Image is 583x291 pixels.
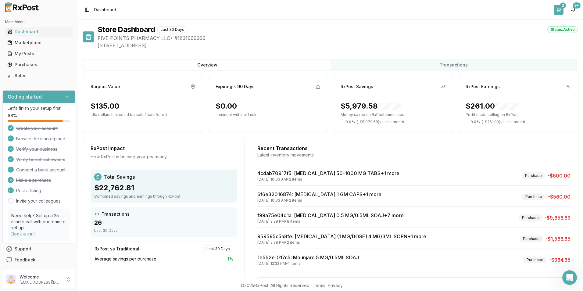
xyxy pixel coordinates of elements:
[466,84,500,90] div: RxPost Earnings
[2,27,75,37] button: Dashboard
[91,84,120,90] div: Surplus Value
[341,84,373,90] div: RxPost Savings
[257,240,426,245] div: [DATE] 2:28 PM • 2 items
[548,193,570,200] span: -$560.00
[98,42,578,49] span: [STREET_ADDRESS]
[98,25,155,34] h1: Store Dashboard
[2,254,75,265] button: Feedback
[522,193,545,200] div: Purchase
[227,256,233,262] span: 1 %
[7,62,70,68] div: Purchases
[98,34,578,42] span: FIVE POINTS PHARMACY LLC • # 1831969369
[520,235,543,242] div: Purchase
[20,274,62,280] p: Welcome
[5,59,73,70] a: Purchases
[257,261,359,266] div: [DATE] 12:22 PM • 1 items
[470,120,480,124] span: 0.0 %
[94,218,234,227] div: 26
[91,101,119,111] div: $135.00
[257,177,399,182] div: [DATE] 10:33 AM • 2 items
[94,194,234,199] div: Combined savings and earnings through RxPost
[328,283,343,288] a: Privacy
[7,40,70,46] div: Marketplace
[16,167,66,173] span: Connect a bank account
[8,105,70,111] p: Let's finish your setup first!
[203,246,233,252] div: Last 30 Days
[2,2,41,12] img: RxPost Logo
[257,212,404,218] a: f99a75e04d1a: [MEDICAL_DATA] 0.5 MG/0.5ML SOAJ+7 more
[16,125,58,131] span: Create your account
[257,219,404,224] div: [DATE] 2:29 PM • 8 items
[560,2,566,9] div: 2
[5,48,73,59] a: My Posts
[91,112,195,117] p: Idle dollars that could be sold / transferred
[573,2,581,9] div: 9+
[466,101,519,111] div: $261.00
[95,246,139,252] div: RxPost vs Traditional
[548,172,570,179] span: -$600.00
[7,73,70,79] div: Sales
[2,38,75,48] button: Marketplace
[16,136,65,142] span: Browse the marketplace
[94,7,116,13] nav: breadcrumb
[257,152,570,158] div: Latest inventory movements
[8,93,42,100] h3: Getting started
[16,156,65,163] span: Verify beneficial owners
[8,113,17,119] span: 88 %
[94,7,116,13] span: Dashboard
[257,233,426,239] a: 959595c5a8fe: [MEDICAL_DATA] (1 MG/DOSE) 4 MG/3ML SOPN+1 more
[466,112,570,117] p: Profit made selling on RxPost
[257,191,381,197] a: 6f6e32016874: [MEDICAL_DATA] 1 GM CAPS+1 more
[313,283,325,288] a: Terms
[549,256,570,264] span: -$964.65
[331,60,577,70] button: Transactions
[16,188,41,194] span: Post a listing
[16,177,51,183] span: Make a purchase
[547,26,578,33] div: Status: Active
[91,145,237,152] div: RxPost Impact
[554,5,563,15] button: 2
[5,20,73,24] h2: Main Menu
[15,257,35,263] span: Feedback
[20,280,62,285] p: [EMAIL_ADDRESS][DOMAIN_NAME]
[91,154,237,160] div: How RxPost is helping your pharmacy
[257,198,381,203] div: [DATE] 10:33 AM • 2 items
[216,112,320,117] p: Imminent write-off risk
[5,26,73,37] a: Dashboard
[545,235,570,242] span: -$1,566.65
[482,120,525,124] span: ( - $261.00 ) vs. last month
[104,173,135,181] span: Total Savings
[357,120,404,124] span: ( - $5,979.58 ) vs. last month
[562,270,577,285] iframe: Intercom live chat
[102,211,130,217] span: Transactions
[95,256,157,262] span: Average savings per purchase:
[6,275,16,284] img: User avatar
[2,60,75,70] button: Purchases
[522,172,545,179] div: Purchase
[5,70,73,81] a: Sales
[341,101,402,111] div: $5,979.58
[216,84,255,90] div: Expiring ≤ 90 Days
[157,26,188,33] div: Last 30 Days
[11,231,35,236] a: Book a call
[94,228,234,233] div: Last 30 Days
[2,49,75,59] button: My Posts
[5,37,73,48] a: Marketplace
[568,5,578,15] button: 9+
[341,112,445,117] p: Money saved on RxPost purchases
[16,198,61,204] a: Invite your colleagues
[11,213,66,231] p: Need help? Set up a 25 minute call with our team to set up.
[7,51,70,57] div: My Posts
[257,254,359,260] a: 1e552e1017c5: Mounjaro 5 MG/0.5ML SOAJ
[523,257,547,263] div: Purchase
[2,243,75,254] button: Support
[16,146,57,152] span: Verify your business
[519,214,542,221] div: Purchase
[216,101,237,111] div: $0.00
[345,120,355,124] span: 0.0 %
[257,145,570,152] div: Recent Transactions
[257,277,570,287] button: View All Transactions
[84,60,331,70] button: Overview
[545,214,570,221] span: -$9,656.69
